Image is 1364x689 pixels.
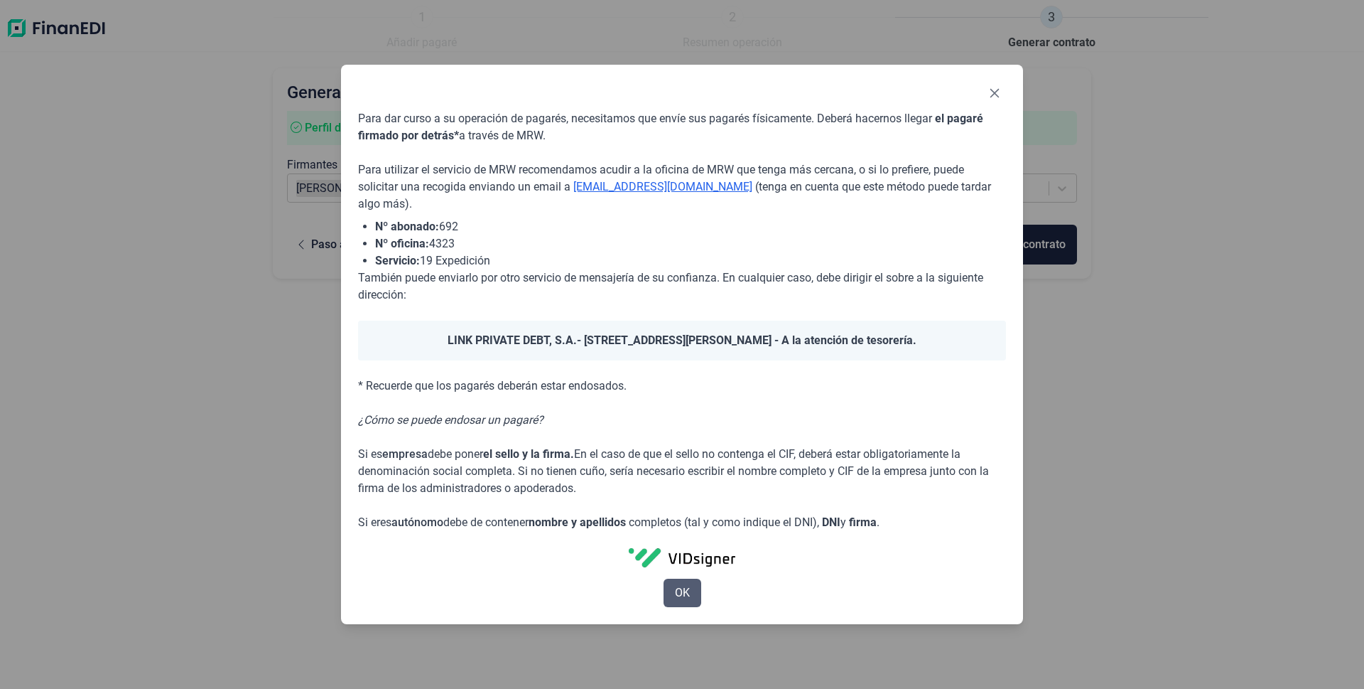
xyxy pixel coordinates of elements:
[849,516,877,529] span: firma
[358,110,1006,144] p: Para dar curso a su operación de pagarés, necesitamos que envíe sus pagarés físicamente. Deberá h...
[358,161,1006,213] p: Para utilizar el servicio de MRW recomendamos acudir a la oficina de MRW que tenga más cercana, o...
[983,82,1006,105] button: Close
[358,269,1006,304] p: También puede enviarlo por otro servicio de mensajería de su confianza. En cualquier caso, debe d...
[391,516,443,529] span: autónomo
[629,548,735,567] img: vidSignerLogo
[358,446,1006,497] p: Si es debe poner En el caso de que el sello no contenga el CIF, deberá estar obligatoriamente la ...
[529,516,626,529] span: nombre y apellidos
[375,235,1006,252] li: 4323
[358,321,1006,360] div: - [STREET_ADDRESS][PERSON_NAME] - A la atención de tesorería.
[358,412,1006,429] p: ¿Cómo se puede endosar un pagaré?
[375,220,439,233] span: Nº abonado:
[448,333,577,347] span: LINK PRIVATE DEBT, S.A.
[382,447,428,461] span: empresa
[675,584,690,602] span: OK
[375,237,429,250] span: Nº oficina:
[664,579,701,607] button: OK
[375,254,420,267] span: Servicio:
[375,252,1006,269] li: 19 Expedición
[822,516,840,529] span: DNI
[358,514,1006,531] p: Si eres debe de contener completos (tal y como indique el DNI), y .
[358,378,1006,395] p: * Recuerde que los pagarés deberán estar endosados.
[573,180,752,193] a: [EMAIL_ADDRESS][DOMAIN_NAME]
[483,447,574,461] span: el sello y la firma.
[375,218,1006,235] li: 692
